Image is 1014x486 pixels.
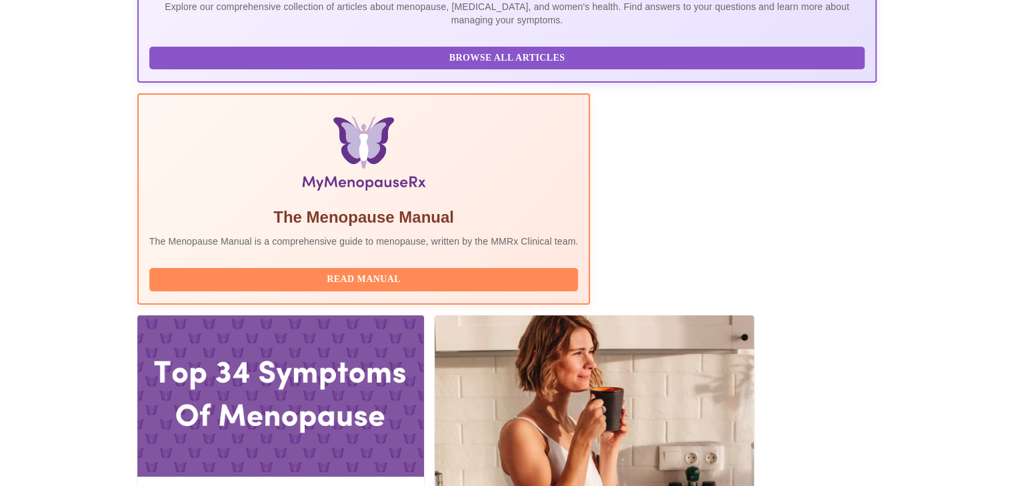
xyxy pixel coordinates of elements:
span: Read Manual [163,271,565,288]
a: Browse All Articles [149,51,869,63]
h5: The Menopause Manual [149,207,579,228]
img: Menopause Manual [217,116,510,196]
button: Browse All Articles [149,47,865,70]
span: Browse All Articles [163,50,852,67]
a: Read Manual [149,273,582,284]
p: The Menopause Manual is a comprehensive guide to menopause, written by the MMRx Clinical team. [149,235,579,248]
button: Read Manual [149,268,579,291]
